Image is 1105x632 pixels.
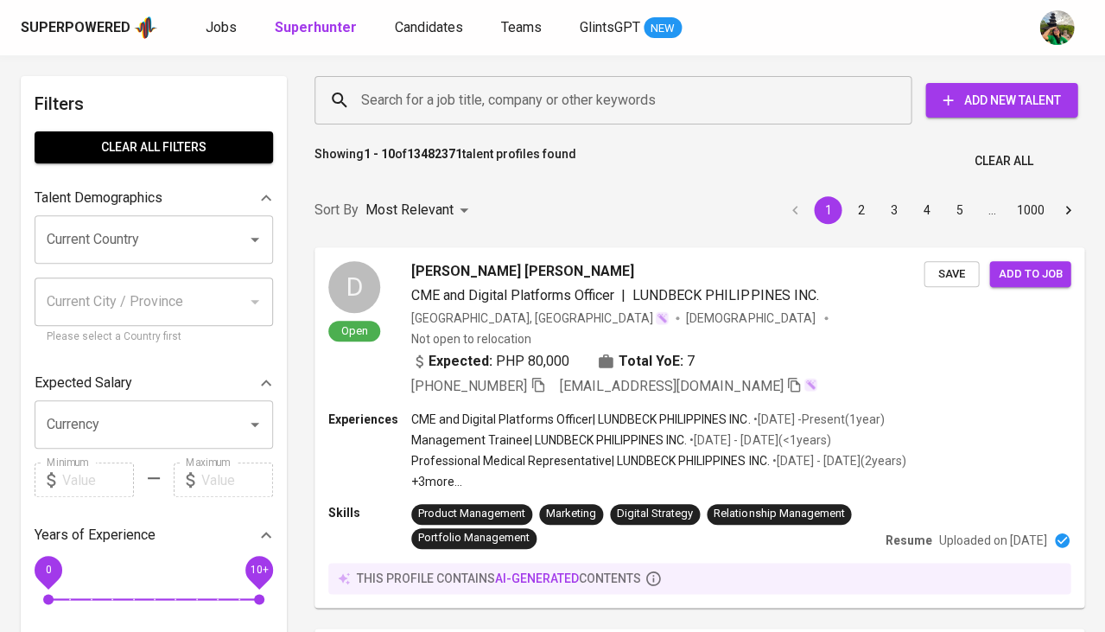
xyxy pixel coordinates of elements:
b: 13482371 [407,147,462,161]
div: Marketing [546,506,596,522]
p: • [DATE] - [DATE] ( 2 years ) [769,452,905,469]
p: Expected Salary [35,373,132,393]
span: AI-generated [495,571,579,585]
button: Go to page 3 [880,196,907,224]
button: page 1 [814,196,841,224]
span: 10+ [250,564,268,576]
div: Years of Experience [35,518,273,552]
p: Resume [885,532,931,549]
button: Go to page 5 [945,196,973,224]
p: this profile contains contents [357,570,641,587]
span: [PERSON_NAME] [PERSON_NAME] [411,261,634,282]
div: Relationship Management [714,506,844,522]
span: Clear All [974,150,1032,172]
p: Talent Demographics [35,188,162,208]
button: Go to page 1000 [1011,196,1049,224]
span: 0 [45,564,51,576]
span: Open [334,323,375,338]
a: Teams [501,17,545,39]
div: Product Management [418,506,525,522]
div: Most Relevant [365,195,474,227]
button: Add New Talent [925,83,1077,118]
button: Go to page 2 [847,196,874,224]
p: Most Relevant [365,200,454,220]
b: Expected: [429,351,492,372]
button: Open [243,227,267,252]
p: Showing of talent profiles found [314,145,576,177]
span: Candidates [395,19,463,35]
img: eva@glints.com [1039,10,1074,45]
span: NEW [644,20,682,37]
a: Candidates [395,17,467,39]
a: Jobs [206,17,240,39]
div: PHP 80,000 [411,351,569,372]
p: Experiences [328,411,411,428]
span: GlintsGPT [580,19,640,35]
a: Superpoweredapp logo [21,15,157,41]
p: Management Trainee | LUNDBECK PHILIPPINES INC. [411,431,687,449]
h6: Filters [35,90,273,118]
button: Go to page 4 [912,196,940,224]
b: Superhunter [275,19,357,35]
p: Sort By [314,200,359,220]
button: Clear All filters [35,131,273,163]
p: Please select a Country first [47,329,261,346]
div: [GEOGRAPHIC_DATA], [GEOGRAPHIC_DATA] [411,310,669,327]
span: Add New Talent [939,90,1064,112]
span: [EMAIL_ADDRESS][DOMAIN_NAME] [560,378,783,394]
span: Teams [501,19,542,35]
span: 7 [687,351,695,372]
nav: pagination navigation [778,196,1084,224]
p: CME and Digital Platforms Officer | LUNDBECK PHILIPPINES INC. [411,411,750,428]
div: Expected Salary [35,366,273,400]
img: magic_wand.svg [655,311,669,325]
div: Superpowered [21,18,130,38]
button: Save [924,261,979,288]
b: Total YoE: [619,351,683,372]
span: CME and Digital Platforms Officer [411,287,614,303]
span: | [621,285,626,306]
a: GlintsGPT NEW [580,17,682,39]
a: Superhunter [275,17,360,39]
div: … [978,201,1006,219]
span: Save [932,265,970,284]
span: [PHONE_NUMBER] [411,378,527,394]
p: Professional Medical Representative | LUNDBECK PHILIPPINES INC. [411,452,769,469]
span: Add to job [998,265,1062,284]
input: Value [201,463,273,497]
button: Add to job [989,261,1070,288]
b: 1 - 10 [364,147,395,161]
button: Clear All [967,145,1039,177]
p: • [DATE] - Present ( 1 year ) [750,411,884,428]
span: [DEMOGRAPHIC_DATA] [686,310,817,327]
img: magic_wand.svg [803,378,817,392]
div: D [328,261,380,313]
div: Talent Demographics [35,181,273,215]
span: Jobs [206,19,237,35]
p: Skills [328,504,411,521]
button: Open [243,412,267,437]
span: LUNDBECK PHILIPPINES INC. [632,287,818,303]
p: Years of Experience [35,525,156,546]
img: app logo [134,15,157,41]
div: Portfolio Management [418,530,530,546]
button: Go to next page [1054,196,1082,224]
div: Digital Strategy [617,506,693,522]
p: • [DATE] - [DATE] ( <1 years ) [687,431,830,449]
a: DOpen[PERSON_NAME] [PERSON_NAME]CME and Digital Platforms Officer|LUNDBECK PHILIPPINES INC.[GEOGR... [314,247,1084,608]
p: Uploaded on [DATE] [938,532,1046,549]
input: Value [62,463,134,497]
p: +3 more ... [411,473,905,490]
p: Not open to relocation [411,330,531,348]
span: Clear All filters [48,137,259,158]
